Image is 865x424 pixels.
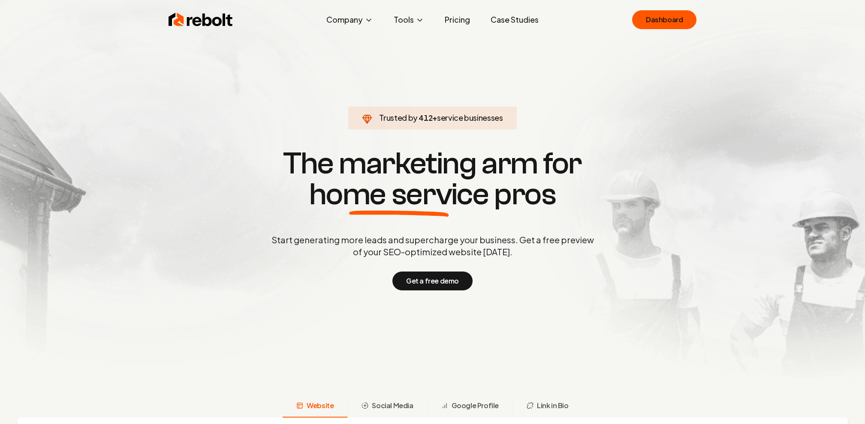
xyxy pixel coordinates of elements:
[437,113,503,122] span: service businesses
[512,395,582,418] button: Link in Bio
[537,400,569,411] span: Link in Bio
[432,113,437,122] span: +
[309,179,489,210] span: home service
[484,11,546,28] a: Case Studies
[387,11,431,28] button: Tools
[452,400,499,411] span: Google Profile
[307,400,334,411] span: Website
[169,11,233,28] img: Rebolt Logo
[283,395,347,418] button: Website
[632,10,696,29] a: Dashboard
[392,272,473,290] button: Get a free demo
[379,113,417,122] span: Trusted by
[419,112,432,124] span: 412
[427,395,512,418] button: Google Profile
[372,400,413,411] span: Social Media
[438,11,477,28] a: Pricing
[227,148,639,210] h1: The marketing arm for pros
[270,234,596,258] p: Start generating more leads and supercharge your business. Get a free preview of your SEO-optimiz...
[319,11,380,28] button: Company
[347,395,427,418] button: Social Media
